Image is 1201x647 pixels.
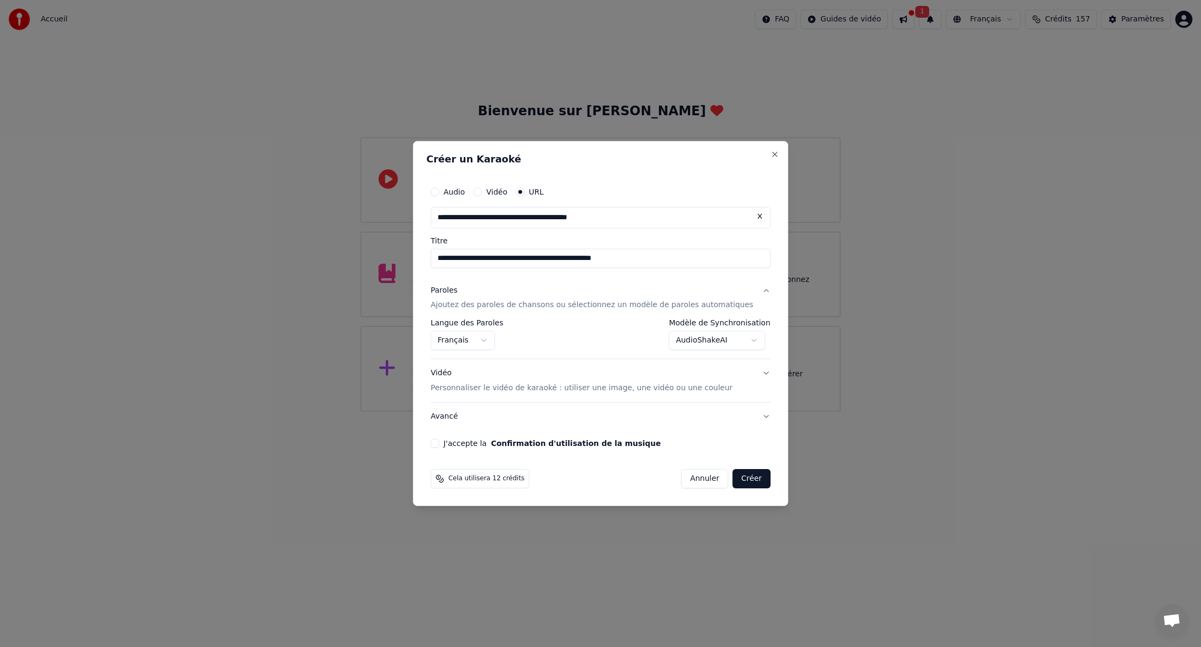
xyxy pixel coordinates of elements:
label: Titre [431,237,770,244]
label: Modèle de Synchronisation [669,319,770,327]
button: ParolesAjoutez des paroles de chansons ou sélectionnez un modèle de paroles automatiques [431,277,770,319]
button: VidéoPersonnaliser le vidéo de karaoké : utiliser une image, une vidéo ou une couleur [431,360,770,403]
p: Ajoutez des paroles de chansons ou sélectionnez un modèle de paroles automatiques [431,300,753,311]
label: Audio [443,188,465,196]
span: Cela utilisera 12 crédits [448,474,524,483]
button: Créer [733,469,770,488]
p: Personnaliser le vidéo de karaoké : utiliser une image, une vidéo ou une couleur [431,383,732,393]
label: URL [529,188,544,196]
button: Annuler [681,469,728,488]
label: Langue des Paroles [431,319,503,327]
h2: Créer un Karaoké [426,154,775,164]
button: Avancé [431,403,770,430]
div: Vidéo [431,368,732,394]
label: Vidéo [486,188,507,196]
div: Paroles [431,285,457,296]
button: J'accepte la [491,440,661,447]
label: J'accepte la [443,440,661,447]
div: ParolesAjoutez des paroles de chansons ou sélectionnez un modèle de paroles automatiques [431,319,770,359]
